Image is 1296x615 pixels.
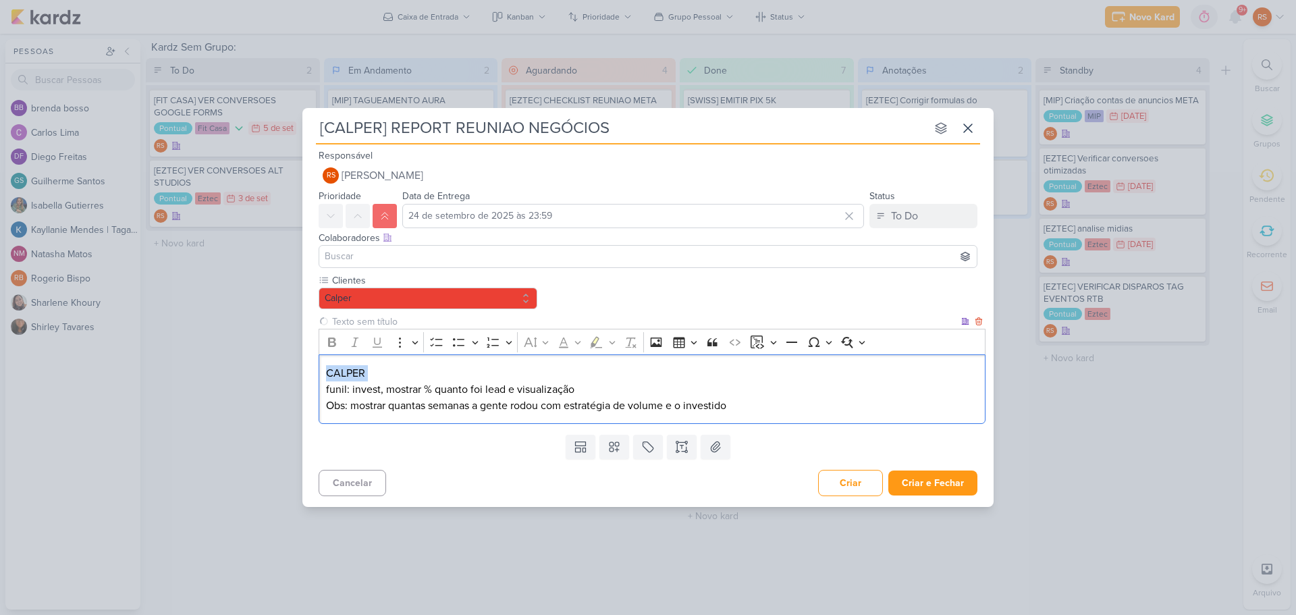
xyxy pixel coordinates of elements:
[319,163,977,188] button: RS [PERSON_NAME]
[888,471,977,496] button: Criar e Fechar
[331,273,537,288] label: Clientes
[869,190,895,202] label: Status
[319,470,386,496] button: Cancelar
[319,288,537,309] button: Calper
[323,167,339,184] div: Renan Sena
[322,248,974,265] input: Buscar
[326,365,979,398] p: CALPER funil: invest, mostrar % quanto foi lead e visualização
[327,172,335,180] p: RS
[818,470,883,496] button: Criar
[402,190,470,202] label: Data de Entrega
[342,167,423,184] span: [PERSON_NAME]
[329,315,959,329] input: Texto sem título
[316,116,926,140] input: Kard Sem Título
[891,208,918,224] div: To Do
[326,398,979,414] p: Obs: mostrar quantas semanas a gente rodou com estratégia de volume e o investido
[319,190,361,202] label: Prioridade
[402,204,864,228] input: Select a date
[869,204,977,228] button: To Do
[319,231,977,245] div: Colaboradores
[319,150,373,161] label: Responsável
[319,329,986,355] div: Editor toolbar
[319,354,986,424] div: Editor editing area: main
